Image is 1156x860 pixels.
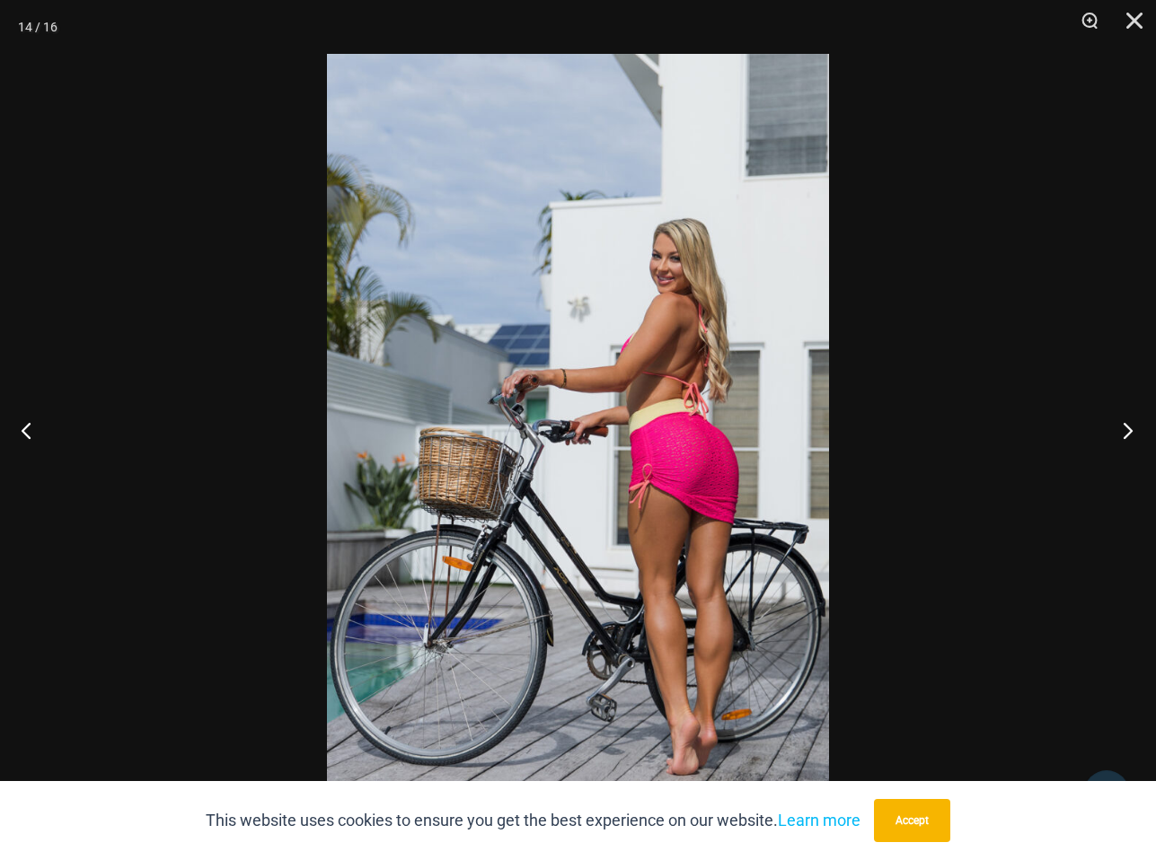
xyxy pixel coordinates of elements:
[18,13,57,40] div: 14 / 16
[1089,385,1156,475] button: Next
[206,807,860,834] p: This website uses cookies to ensure you get the best experience on our website.
[874,799,950,842] button: Accept
[778,811,860,829] a: Learn more
[327,54,829,806] img: Bubble Mesh Highlight Pink 309 Top 5404 Skirt 06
